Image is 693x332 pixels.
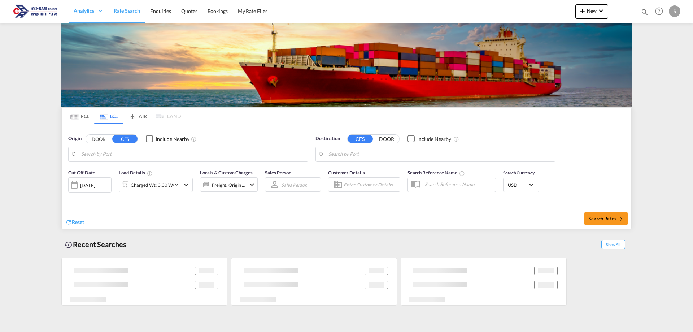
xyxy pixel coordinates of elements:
span: My Rate Files [238,8,267,14]
span: Analytics [74,7,94,14]
span: Locals & Custom Charges [200,170,253,176]
span: Show All [601,240,625,249]
div: Charged Wt: 0.00 W/M [131,180,179,190]
md-icon: icon-magnify [641,8,649,16]
md-tab-item: FCL [65,108,94,124]
span: Reset [72,219,84,225]
input: Search Reference Name [421,179,496,190]
md-tab-item: LCL [94,108,123,124]
md-select: Sales Person [280,180,308,190]
md-pagination-wrapper: Use the left and right arrow keys to navigate between tabs [65,108,181,124]
span: Enquiries [150,8,171,14]
div: [DATE] [68,177,112,193]
button: CFS [348,135,373,143]
span: Search Currency [503,170,535,176]
md-icon: Chargeable Weight [147,171,153,176]
button: CFS [112,135,138,143]
md-icon: icon-arrow-right [618,216,623,221]
input: Search by Port [81,149,304,160]
md-icon: icon-backup-restore [64,241,73,249]
span: Bookings [208,8,228,14]
div: icon-magnify [641,8,649,19]
md-checkbox: Checkbox No Ink [407,135,451,143]
div: Freight Origin Destination [212,180,246,190]
md-icon: Unchecked: Ignores neighbouring ports when fetching rates.Checked : Includes neighbouring ports w... [453,136,459,142]
span: Load Details [119,170,153,176]
div: S [669,5,680,17]
span: Search Reference Name [407,170,465,176]
button: icon-plus 400-fgNewicon-chevron-down [575,4,608,19]
span: Destination [315,135,340,142]
input: Search by Port [328,149,552,160]
span: Cut Off Date [68,170,95,176]
div: Include Nearby [417,135,451,143]
md-icon: Your search will be saved by the below given name [459,171,465,176]
md-datepicker: Select [68,192,74,202]
button: DOOR [374,135,399,143]
div: icon-refreshReset [65,219,84,227]
span: Quotes [181,8,197,14]
button: Search Ratesicon-arrow-right [584,212,628,225]
span: Rate Search [114,8,140,14]
button: DOOR [86,135,111,143]
span: USD [508,182,528,188]
md-icon: Unchecked: Ignores neighbouring ports when fetching rates.Checked : Includes neighbouring ports w... [191,136,197,142]
md-icon: icon-chevron-down [182,181,191,189]
md-checkbox: Checkbox No Ink [146,135,189,143]
span: Search Rates [589,216,623,221]
div: Charged Wt: 0.00 W/Micon-chevron-down [119,178,193,192]
span: Sales Person [265,170,291,176]
md-icon: icon-plus 400-fg [578,7,587,15]
span: Help [653,5,665,17]
div: Include Nearby [156,135,189,143]
span: Customer Details [328,170,365,176]
md-icon: icon-refresh [65,219,72,225]
md-tab-item: AIR [123,108,152,124]
div: [DATE] [80,182,95,189]
div: Origin DOOR CFS Checkbox No InkUnchecked: Ignores neighbouring ports when fetching rates.Checked ... [62,124,631,229]
img: LCL+%26+FCL+BACKGROUND.png [61,23,632,107]
md-select: Select Currency: $ USDUnited States Dollar [507,180,535,190]
md-icon: icon-airplane [128,112,137,117]
div: Help [653,5,669,18]
div: Recent Searches [61,236,129,253]
div: Freight Origin Destinationicon-chevron-down [200,177,258,192]
md-icon: icon-chevron-down [597,7,605,15]
span: Origin [68,135,81,142]
input: Enter Customer Details [344,179,398,190]
md-icon: icon-chevron-down [248,180,256,189]
img: 166978e0a5f911edb4280f3c7a976193.png [11,3,60,20]
span: New [578,8,605,14]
